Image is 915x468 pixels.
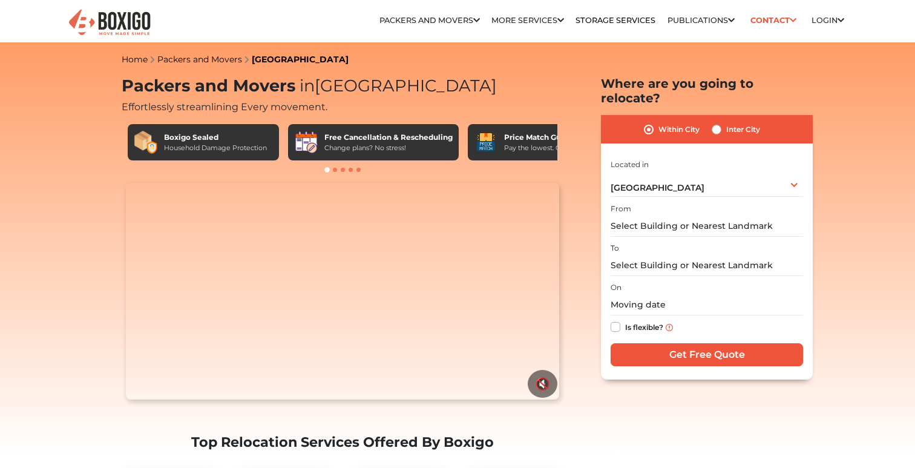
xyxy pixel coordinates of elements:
label: To [611,243,619,254]
div: Change plans? No stress! [324,143,453,153]
a: [GEOGRAPHIC_DATA] [252,54,349,65]
input: Get Free Quote [611,343,803,366]
img: Boxigo [67,8,152,38]
h2: Where are you going to relocate? [601,76,813,105]
span: [GEOGRAPHIC_DATA] [611,182,704,193]
label: From [611,203,631,214]
div: Household Damage Protection [164,143,267,153]
a: Home [122,54,148,65]
input: Select Building or Nearest Landmark [611,216,803,237]
a: More services [491,16,564,25]
label: Located in [611,159,649,170]
div: Free Cancellation & Rescheduling [324,132,453,143]
label: Within City [658,122,700,137]
a: Packers and Movers [379,16,480,25]
img: Price Match Guarantee [474,130,498,154]
a: Contact [746,11,800,30]
video: Your browser does not support the video tag. [126,183,559,400]
img: Boxigo Sealed [134,130,158,154]
h1: Packers and Movers [122,76,563,96]
label: Is flexible? [625,320,663,332]
span: in [300,76,315,96]
span: [GEOGRAPHIC_DATA] [295,76,497,96]
a: Storage Services [576,16,655,25]
span: Effortlessly streamlining Every movement. [122,101,327,113]
button: 🔇 [528,370,557,398]
div: Boxigo Sealed [164,132,267,143]
input: Moving date [611,294,803,315]
a: Login [812,16,844,25]
a: Publications [667,16,735,25]
label: On [611,282,621,293]
a: Packers and Movers [157,54,242,65]
label: Inter City [726,122,760,137]
div: Pay the lowest. Guaranteed! [504,143,596,153]
img: Free Cancellation & Rescheduling [294,130,318,154]
h2: Top Relocation Services Offered By Boxigo [122,434,563,450]
div: Price Match Guarantee [504,132,596,143]
img: info [666,324,673,331]
input: Select Building or Nearest Landmark [611,255,803,276]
